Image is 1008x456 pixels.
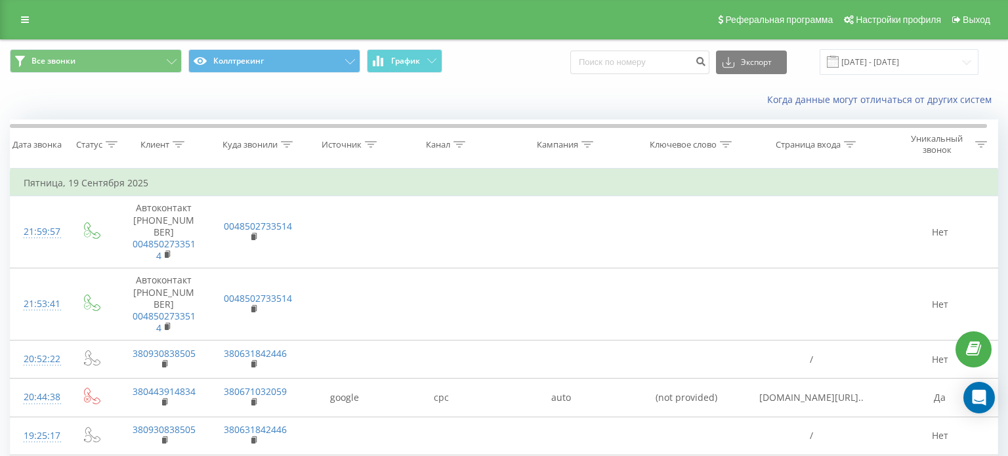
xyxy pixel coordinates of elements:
div: Ключевое слово [650,139,717,150]
a: 380930838505 [133,347,196,360]
div: Канал [426,139,450,150]
td: google [297,379,393,417]
td: / [740,341,883,379]
td: (not provided) [633,379,740,417]
span: График [391,56,420,66]
div: 21:59:57 [24,219,54,245]
span: Настройки профиля [856,14,941,25]
div: Страница входа [776,139,841,150]
span: Все звонки [31,56,75,66]
div: 19:25:17 [24,423,54,449]
button: График [367,49,442,73]
div: 20:44:38 [24,384,54,410]
a: 0048502733514 [133,310,196,334]
div: Кампания [537,139,578,150]
a: 380671032059 [224,385,287,398]
div: 20:52:22 [24,346,54,372]
span: Реферальная программа [725,14,833,25]
div: Куда звонили [222,139,278,150]
span: Выход [963,14,990,25]
td: Автоконтакт [PHONE_NUMBER] [117,268,211,341]
td: / [740,417,883,455]
td: cpc [393,379,490,417]
div: Клиент [140,139,169,150]
button: Экспорт [716,51,787,74]
a: 380930838505 [133,423,196,436]
div: Дата звонка [12,139,62,150]
a: 380443914834 [133,385,196,398]
div: 21:53:41 [24,291,54,317]
div: Статус [76,139,102,150]
td: Нет [883,196,997,268]
button: Коллтрекинг [188,49,360,73]
a: 0048502733514 [224,220,292,232]
div: Open Intercom Messenger [963,382,995,413]
td: Нет [883,417,997,455]
td: Автоконтакт [PHONE_NUMBER] [117,196,211,268]
td: Нет [883,268,997,341]
a: 0048502733514 [133,238,196,262]
input: Поиск по номеру [570,51,709,74]
td: Да [883,379,997,417]
span: [DOMAIN_NAME][URL].. [759,391,864,404]
button: Все звонки [10,49,182,73]
td: Пятница, 19 Сентября 2025 [10,170,998,196]
a: 380631842446 [224,347,287,360]
a: Когда данные могут отличаться от других систем [767,93,998,106]
td: auto [490,379,633,417]
div: Уникальный звонок [902,133,972,155]
a: 380631842446 [224,423,287,436]
div: Источник [322,139,362,150]
td: Нет [883,341,997,379]
a: 0048502733514 [224,292,292,304]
